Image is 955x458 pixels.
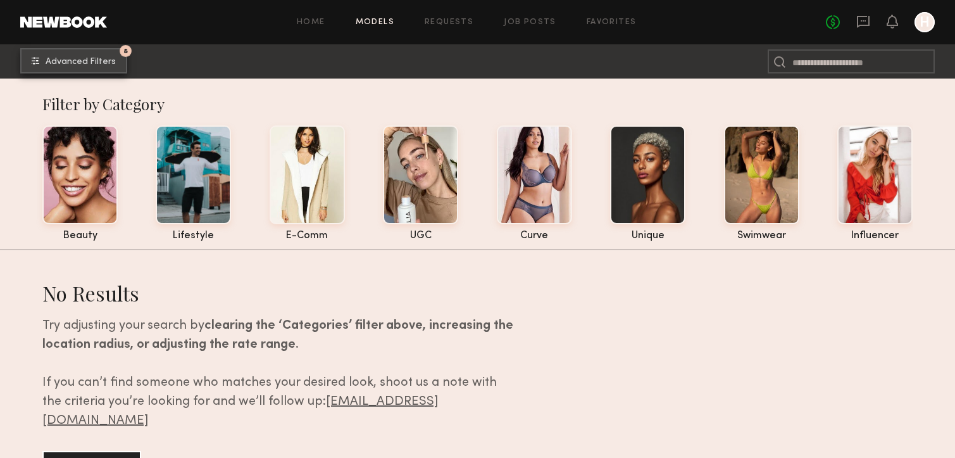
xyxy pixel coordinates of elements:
span: 8 [123,48,128,54]
b: clearing the ‘Categories’ filter above, increasing the location radius, or adjusting the rate range [42,320,513,351]
div: e-comm [270,231,345,241]
div: Filter by Category [42,94,913,114]
div: swimwear [724,231,799,241]
a: Home [297,18,325,27]
div: Try adjusting your search by . If you can’t find someone who matches your desired look, shoot us ... [42,317,513,431]
a: Favorites [587,18,637,27]
div: influencer [837,231,913,241]
a: Models [356,18,394,27]
div: No Results [42,279,513,307]
button: 8Advanced Filters [20,48,127,73]
div: UGC [383,231,458,241]
div: beauty [42,231,118,241]
div: curve [497,231,572,241]
a: Requests [425,18,473,27]
div: lifestyle [156,231,231,241]
span: Advanced Filters [46,58,116,67]
a: H [914,12,935,32]
div: unique [610,231,685,241]
a: Job Posts [504,18,556,27]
